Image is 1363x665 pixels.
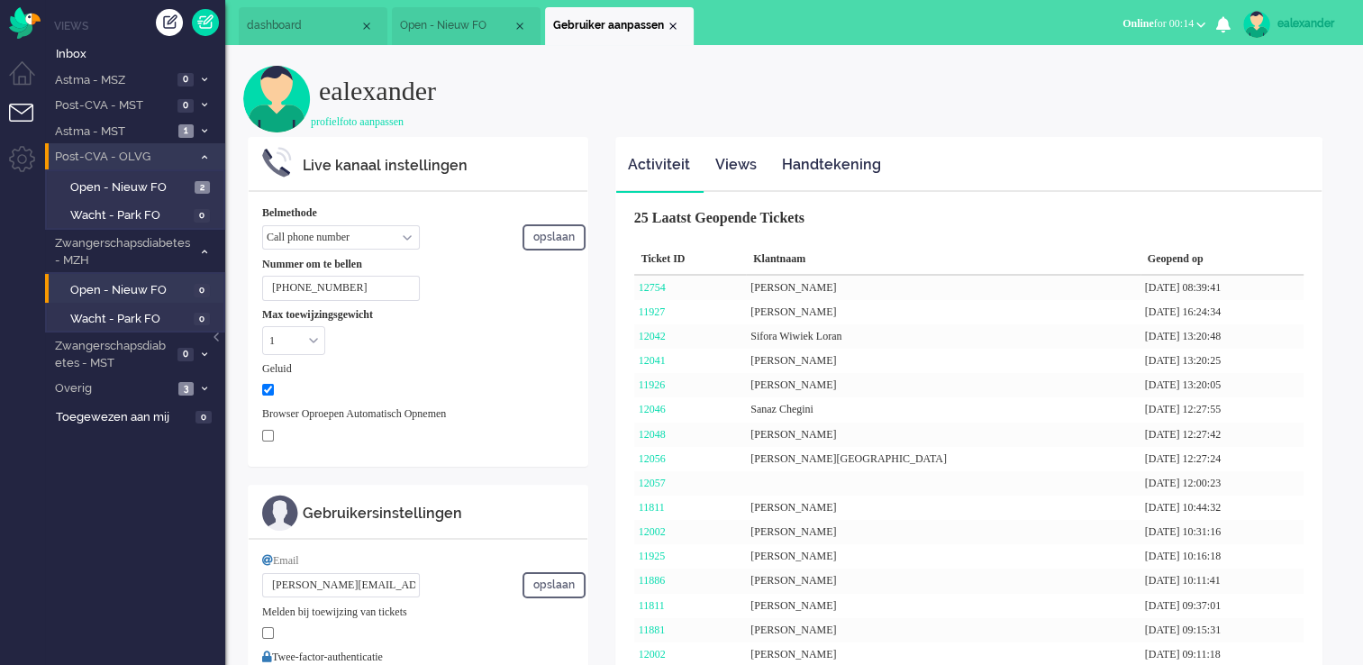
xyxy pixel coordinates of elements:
[9,146,50,187] li: Admin menu
[634,210,804,225] b: 25 Laatst Geopende Tickets
[639,305,666,318] a: 11927
[1243,11,1270,38] img: avatar
[56,409,190,426] span: Toegewezen aan mij
[770,143,893,187] a: Handtekening
[1140,373,1304,397] div: [DATE] 13:20:05
[639,354,666,367] a: 12041
[9,7,41,39] img: flow_omnibird.svg
[262,553,574,569] div: Email
[1140,618,1304,642] div: [DATE] 09:15:31
[52,123,173,141] span: Astma - MST
[177,73,194,87] span: 0
[1140,520,1304,544] div: [DATE] 10:31:16
[52,43,225,63] a: Inbox
[54,18,225,33] li: Views
[1277,14,1345,32] div: ealexander
[400,18,513,33] span: Open - Nieuw FO
[262,276,420,300] input: +316123456890
[70,311,189,328] span: Wacht - Park FO
[513,19,527,33] div: Close tab
[52,97,172,114] span: Post-CVA - MST
[639,330,666,342] a: 12042
[359,19,374,33] div: Close tab
[1140,349,1304,373] div: [DATE] 13:20:25
[1112,11,1216,37] button: Onlinefor 00:14
[262,258,362,270] b: Nummer om te bellen
[52,380,173,397] span: Overig
[1140,544,1304,569] div: [DATE] 10:16:18
[392,7,541,45] li: View
[746,569,1140,593] div: [PERSON_NAME]
[666,19,680,33] div: Close tab
[178,124,194,138] span: 1
[52,279,223,299] a: Open - Nieuw FO 0
[70,282,189,299] span: Open - Nieuw FO
[52,177,223,196] a: Open - Nieuw FO 2
[262,308,373,321] b: Max toewijzingsgewicht
[746,594,1140,618] div: [PERSON_NAME]
[194,284,210,297] span: 0
[247,18,359,33] span: dashboard
[639,452,666,465] a: 12056
[1140,471,1304,496] div: [DATE] 12:00:23
[1140,300,1304,324] div: [DATE] 16:24:34
[262,147,292,178] img: ic_m_phone_settings.svg
[194,209,210,223] span: 0
[746,324,1140,349] div: Sifora Wiwiek Loran
[1140,447,1304,471] div: [DATE] 12:27:24
[746,618,1140,642] div: [PERSON_NAME]
[52,406,225,426] a: Toegewezen aan mij 0
[746,349,1140,373] div: [PERSON_NAME]
[545,7,694,45] li: user30
[177,348,194,361] span: 0
[70,207,189,224] span: Wacht - Park FO
[522,224,586,251] button: opslaan
[1140,324,1304,349] div: [DATE] 13:20:48
[639,501,665,514] a: 11811
[1112,5,1216,45] li: Onlinefor 00:14
[746,520,1140,544] div: [PERSON_NAME]
[262,406,574,422] div: Browser Oproepen Automatisch Opnemen
[639,477,666,489] a: 12057
[195,181,210,195] span: 2
[303,504,574,524] div: Gebruikersinstellingen
[194,313,210,326] span: 0
[1140,569,1304,593] div: [DATE] 10:11:41
[639,428,666,441] a: 12048
[52,308,223,328] a: Wacht - Park FO 0
[1240,11,1345,38] a: ealexander
[262,605,574,620] div: Melden bij toewijzing van tickets
[639,281,666,294] a: 12754
[56,46,225,63] span: Inbox
[262,361,574,377] div: Geluid
[704,143,768,187] a: Views
[746,300,1140,324] div: [PERSON_NAME]
[239,7,387,45] li: Dashboard
[746,496,1140,520] div: [PERSON_NAME]
[746,544,1140,569] div: [PERSON_NAME]
[311,115,404,128] a: profielfoto aanpassen
[1122,17,1194,30] span: for 00:14
[192,9,219,36] a: Quick Ticket
[52,149,192,166] span: Post-CVA - OLVG
[9,104,50,144] li: Tickets menu
[52,338,172,371] span: Zwangerschapsdiabetes - MST
[262,206,317,219] b: Belmethode
[746,276,1140,300] div: [PERSON_NAME]
[1140,594,1304,618] div: [DATE] 09:37:01
[243,65,311,132] img: user.svg
[1140,496,1304,520] div: [DATE] 10:44:32
[746,373,1140,397] div: [PERSON_NAME]
[9,61,50,102] li: Dashboard menu
[178,382,194,396] span: 3
[303,156,574,177] div: Live kanaal instellingen
[319,76,436,105] span: ealexander
[52,235,192,269] span: Zwangerschapsdiabetes - MZH
[262,650,574,665] div: Twee-factor-authenticatie
[1140,423,1304,447] div: [DATE] 12:27:42
[639,648,666,660] a: 12002
[52,72,172,89] span: Astma - MSZ
[639,624,666,636] a: 11881
[553,18,666,33] span: Gebruiker aanpassen
[177,99,194,113] span: 0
